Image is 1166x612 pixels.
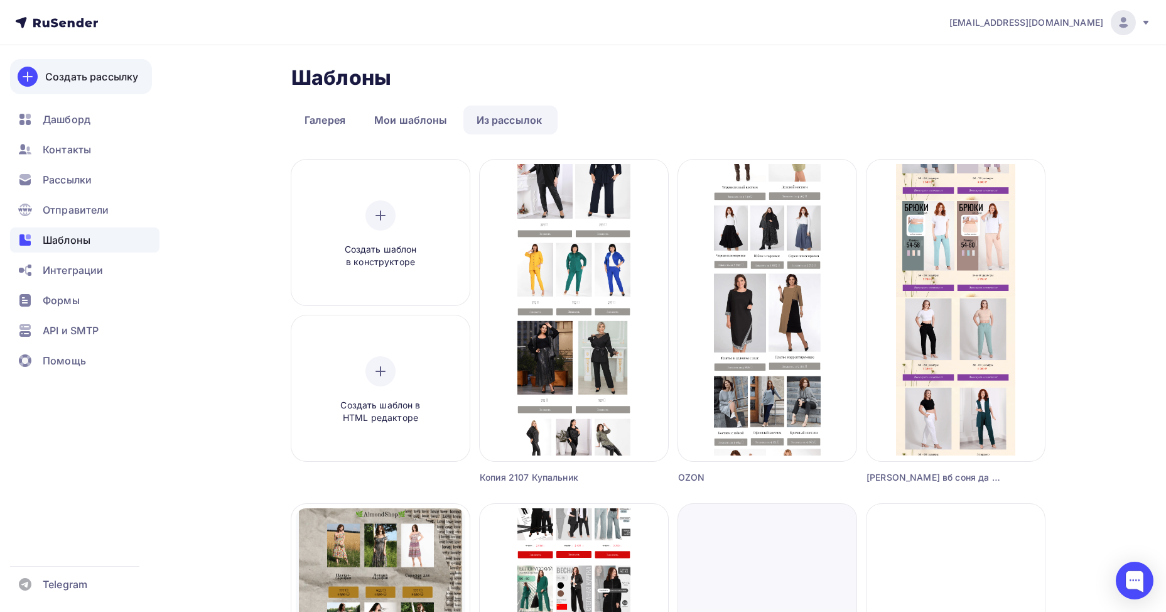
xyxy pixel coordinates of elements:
a: Из рассылок [463,106,556,134]
span: Контакты [43,142,91,157]
span: Telegram [43,577,87,592]
a: [EMAIL_ADDRESS][DOMAIN_NAME] [949,10,1151,35]
span: Интеграции [43,263,103,278]
span: Создать шаблон в HTML редакторе [321,399,440,425]
a: Мои шаблоны [361,106,461,134]
span: Помощь [43,353,86,368]
span: [EMAIL_ADDRESS][DOMAIN_NAME] [949,16,1103,29]
span: Формы [43,293,80,308]
a: Отправители [10,197,159,222]
h2: Шаблоны [291,65,391,90]
div: Копия 2107 Купальник [480,471,621,484]
a: Шаблоны [10,227,159,253]
span: Дашборд [43,112,90,127]
a: Рассылки [10,167,159,192]
span: API и SMTP [43,323,99,338]
a: Формы [10,288,159,313]
div: Создать рассылку [45,69,138,84]
div: OZON [678,471,812,484]
a: Дашборд [10,107,159,132]
a: Контакты [10,137,159,162]
span: Шаблоны [43,232,90,248]
span: Рассылки [43,172,92,187]
span: Создать шаблон в конструкторе [321,243,440,269]
span: Отправители [43,202,109,217]
div: [PERSON_NAME] вб соня да да я [866,471,1000,484]
a: Галерея [291,106,359,134]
